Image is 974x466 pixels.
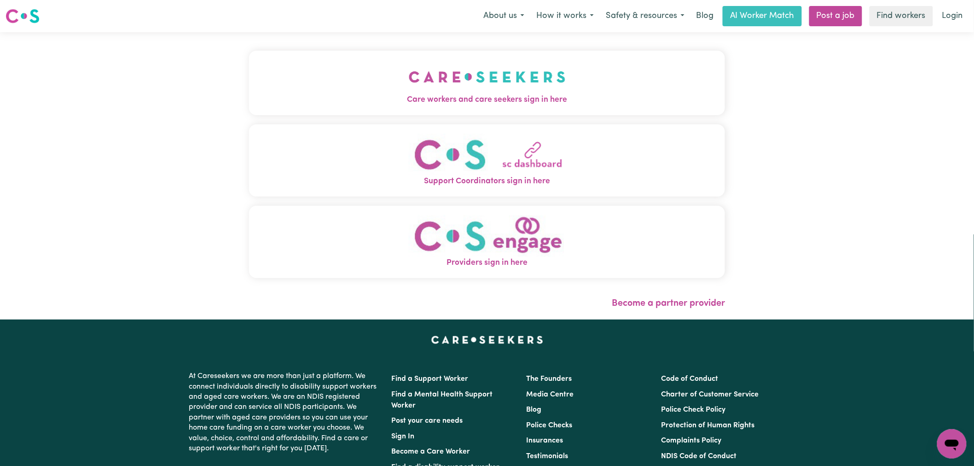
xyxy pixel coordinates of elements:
[526,422,572,429] a: Police Checks
[431,336,543,344] a: Careseekers home page
[477,6,530,26] button: About us
[690,6,719,26] a: Blog
[870,6,933,26] a: Find workers
[661,422,755,429] a: Protection of Human Rights
[661,437,722,444] a: Complaints Policy
[391,448,470,455] a: Become a Care Worker
[6,6,40,27] a: Careseekers logo
[661,391,759,398] a: Charter of Customer Service
[6,8,40,24] img: Careseekers logo
[661,453,737,460] a: NDIS Code of Conduct
[526,375,572,383] a: The Founders
[249,257,725,269] span: Providers sign in here
[600,6,690,26] button: Safety & resources
[249,124,725,197] button: Support Coordinators sign in here
[249,51,725,115] button: Care workers and care seekers sign in here
[391,391,493,409] a: Find a Mental Health Support Worker
[937,6,968,26] a: Login
[391,375,468,383] a: Find a Support Worker
[723,6,802,26] a: AI Worker Match
[249,94,725,106] span: Care workers and care seekers sign in here
[189,367,380,457] p: At Careseekers we are more than just a platform. We connect individuals directly to disability su...
[661,375,719,383] a: Code of Conduct
[526,453,568,460] a: Testimonials
[661,406,726,414] a: Police Check Policy
[249,206,725,278] button: Providers sign in here
[391,417,463,425] a: Post your care needs
[937,429,967,459] iframe: Button to launch messaging window
[530,6,600,26] button: How it works
[612,299,725,308] a: Become a partner provider
[526,406,541,414] a: Blog
[249,175,725,187] span: Support Coordinators sign in here
[391,433,414,440] a: Sign In
[526,437,563,444] a: Insurances
[809,6,862,26] a: Post a job
[526,391,574,398] a: Media Centre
